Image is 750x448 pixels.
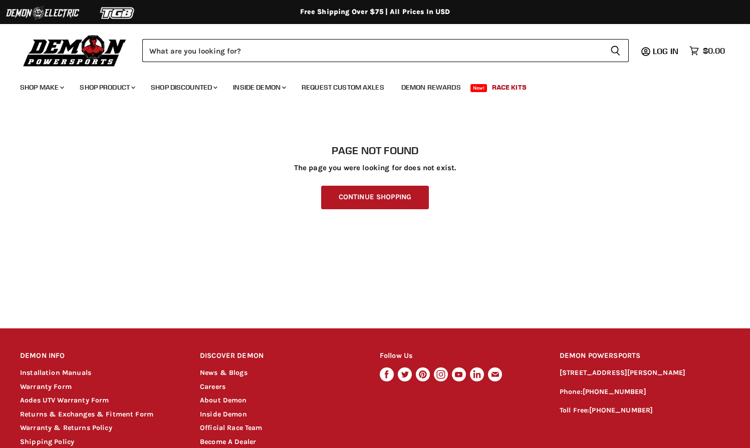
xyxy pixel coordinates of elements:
[589,406,653,414] a: [PHONE_NUMBER]
[142,39,602,62] input: Search
[20,145,730,157] h1: Page not found
[20,396,109,404] a: Aodes UTV Warranty Form
[560,367,730,379] p: [STREET_ADDRESS][PERSON_NAME]
[142,39,629,62] form: Product
[684,44,730,58] a: $0.00
[20,344,181,368] h2: DEMON INFO
[394,77,468,98] a: Demon Rewards
[703,46,725,56] span: $0.00
[560,405,730,416] p: Toll Free:
[20,368,91,377] a: Installation Manuals
[200,423,263,432] a: Official Race Team
[294,77,392,98] a: Request Custom Axles
[560,344,730,368] h2: DEMON POWERSPORTS
[20,382,72,391] a: Warranty Form
[5,4,80,23] img: Demon Electric Logo 2
[200,437,256,446] a: Become A Dealer
[200,368,247,377] a: News & Blogs
[200,410,247,418] a: Inside Demon
[583,387,646,396] a: [PHONE_NUMBER]
[200,396,247,404] a: About Demon
[20,33,130,68] img: Demon Powersports
[13,77,70,98] a: Shop Make
[200,344,361,368] h2: DISCOVER DEMON
[20,437,74,446] a: Shipping Policy
[225,77,292,98] a: Inside Demon
[380,344,541,368] h2: Follow Us
[321,186,429,209] a: Continue Shopping
[80,4,155,23] img: TGB Logo 2
[648,47,684,56] a: Log in
[602,39,629,62] button: Search
[20,423,112,432] a: Warranty & Returns Policy
[560,386,730,398] p: Phone:
[653,46,678,56] span: Log in
[484,77,534,98] a: Race Kits
[72,77,141,98] a: Shop Product
[20,164,730,172] p: The page you were looking for does not exist.
[20,410,153,418] a: Returns & Exchanges & Fitment Form
[143,77,223,98] a: Shop Discounted
[200,382,225,391] a: Careers
[470,84,487,92] span: New!
[13,73,722,98] ul: Main menu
